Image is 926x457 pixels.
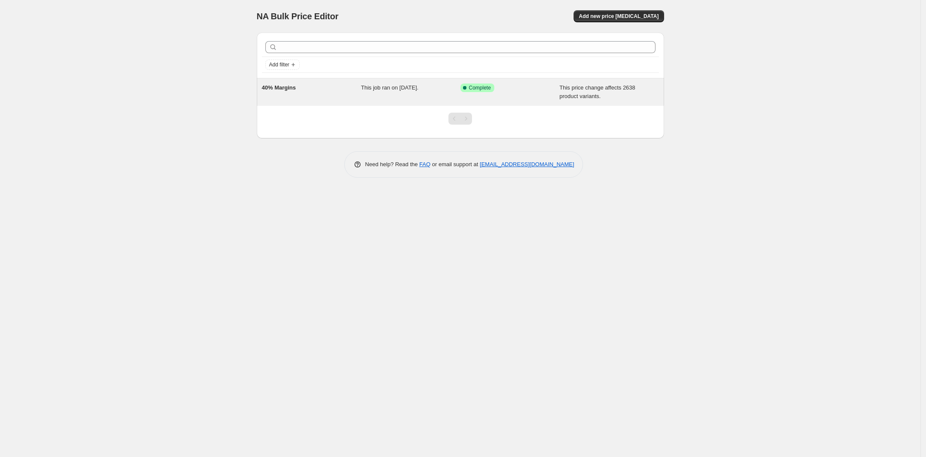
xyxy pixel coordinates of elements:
span: NA Bulk Price Editor [257,12,339,21]
a: FAQ [419,161,430,167]
span: Add new price [MEDICAL_DATA] [579,13,658,20]
span: Complete [469,84,491,91]
span: This job ran on [DATE]. [361,84,418,91]
span: Add filter [269,61,289,68]
button: Add filter [265,60,300,70]
a: [EMAIL_ADDRESS][DOMAIN_NAME] [480,161,574,167]
span: This price change affects 2638 product variants. [559,84,635,99]
span: Need help? Read the [365,161,420,167]
span: 40% Margins [262,84,296,91]
nav: Pagination [448,113,472,125]
span: or email support at [430,161,480,167]
button: Add new price [MEDICAL_DATA] [574,10,664,22]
